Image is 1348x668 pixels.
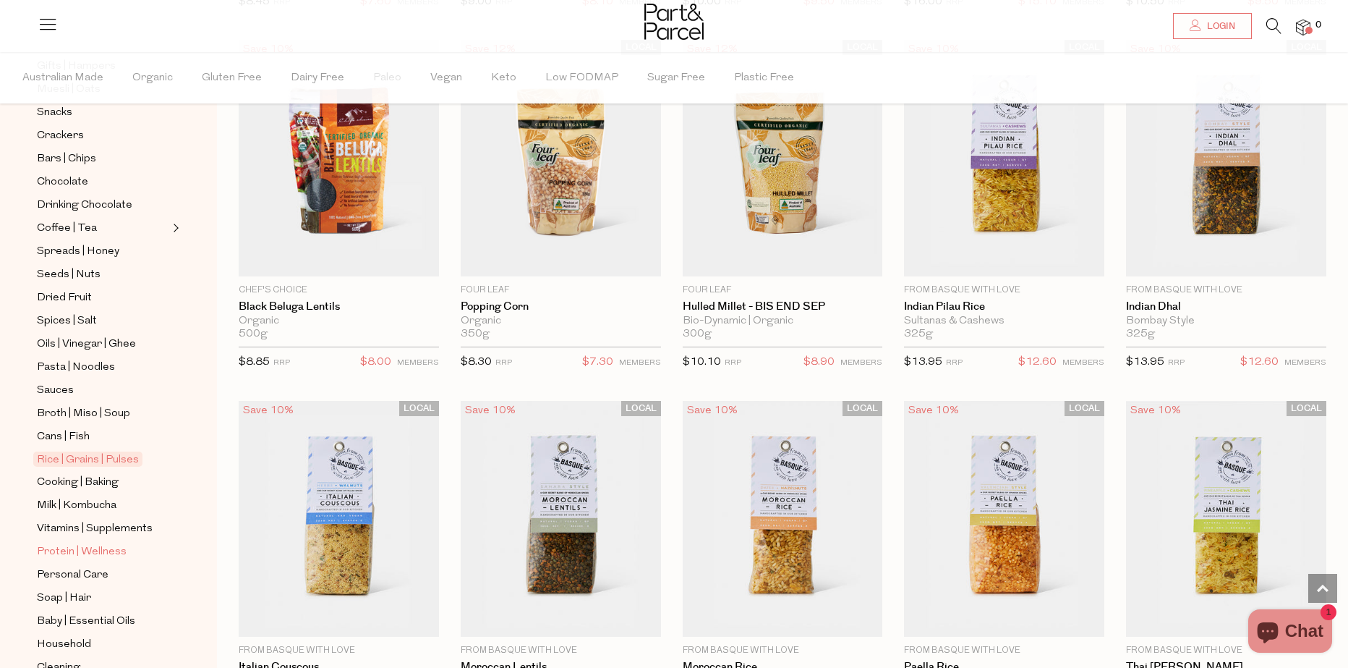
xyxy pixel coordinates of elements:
[683,401,883,638] img: Moroccan Rice
[1126,401,1185,420] div: Save 10%
[461,315,661,328] div: Organic
[37,636,91,654] span: Household
[37,473,168,491] a: Cooking | Baking
[683,284,883,297] p: Four Leaf
[37,635,168,654] a: Household
[904,357,942,368] span: $13.95
[461,357,492,368] span: $8.30
[202,53,262,103] span: Gluten Free
[37,590,91,607] span: Soap | Hair
[37,243,119,261] span: Spreads | Honey
[491,53,516,103] span: Keto
[904,315,1104,328] div: Sultanas & Cashews
[37,382,74,399] span: Sauces
[37,289,168,307] a: Dried Fruit
[239,644,439,657] p: From Basque With Love
[582,353,613,372] span: $7.30
[37,266,101,284] span: Seeds | Nuts
[461,328,490,341] span: 350g
[132,53,173,103] span: Organic
[37,613,135,630] span: Baby | Essential Oils
[1126,40,1326,276] img: Indian Dhal
[725,359,741,367] small: RRP
[840,359,882,367] small: MEMBERS
[37,567,108,584] span: Personal Care
[904,40,1104,276] img: Indian Pilau Rice
[169,219,179,237] button: Expand/Collapse Coffee | Tea
[1168,359,1185,367] small: RRP
[842,401,882,416] span: LOCAL
[239,401,298,420] div: Save 10%
[1126,328,1155,341] span: 325g
[1062,359,1104,367] small: MEMBERS
[37,405,130,423] span: Broth | Miso | Soup
[1018,353,1057,372] span: $12.60
[22,53,103,103] span: Australian Made
[621,401,661,416] span: LOCAL
[1284,359,1326,367] small: MEMBERS
[37,103,168,122] a: Snacks
[1296,20,1310,35] a: 0
[239,328,268,341] span: 500g
[373,53,401,103] span: Paleo
[461,644,661,657] p: From Basque With Love
[37,497,116,515] span: Milk | Kombucha
[239,40,439,276] img: Black Beluga Lentils
[37,174,88,191] span: Chocolate
[1126,644,1326,657] p: From Basque With Love
[647,53,705,103] span: Sugar Free
[1126,315,1326,328] div: Bombay Style
[37,289,92,307] span: Dried Fruit
[37,336,136,353] span: Oils | Vinegar | Ghee
[37,358,168,376] a: Pasta | Noodles
[904,300,1104,313] a: Indian Pilau Rice
[461,401,520,420] div: Save 10%
[37,196,168,214] a: Drinking Chocolate
[683,300,883,313] a: Hulled Millet - BIS END SEP
[1126,300,1326,313] a: Indian Dhal
[37,520,153,538] span: Vitamins | Supplements
[239,284,439,297] p: Chef's Choice
[1240,353,1279,372] span: $12.60
[430,53,462,103] span: Vegan
[1126,401,1326,638] img: Thai Jasmine Rice
[37,544,127,561] span: Protein | Wellness
[734,53,794,103] span: Plastic Free
[904,401,1104,638] img: Paella Rice
[644,4,704,40] img: Part&Parcel
[619,359,661,367] small: MEMBERS
[37,451,168,468] a: Rice | Grains | Pulses
[273,359,290,367] small: RRP
[239,401,439,638] img: Italian Couscous
[37,151,96,168] span: Bars | Chips
[1126,284,1326,297] p: From Basque With Love
[37,543,168,561] a: Protein | Wellness
[904,284,1104,297] p: From Basque With Love
[239,315,439,328] div: Organic
[239,357,270,368] span: $8.85
[904,644,1104,657] p: From Basque With Love
[683,315,883,328] div: Bio-Dynamic | Organic
[683,357,721,368] span: $10.10
[461,284,661,297] p: Four Leaf
[37,428,90,446] span: Cans | Fish
[37,219,168,237] a: Coffee | Tea
[1244,609,1336,656] inbox-online-store-chat: Shopify online store chat
[37,381,168,399] a: Sauces
[37,242,168,261] a: Spreads | Honey
[37,405,168,423] a: Broth | Miso | Soup
[683,328,712,341] span: 300g
[37,150,168,168] a: Bars | Chips
[37,266,168,284] a: Seeds | Nuts
[37,312,168,330] a: Spices | Salt
[461,40,661,276] img: Popping Corn
[37,197,132,214] span: Drinking Chocolate
[37,335,168,353] a: Oils | Vinegar | Ghee
[1312,19,1325,32] span: 0
[37,127,168,145] a: Crackers
[37,359,115,376] span: Pasta | Noodles
[37,313,97,330] span: Spices | Salt
[37,612,168,630] a: Baby | Essential Oils
[683,401,742,420] div: Save 10%
[37,474,119,491] span: Cooking | Baking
